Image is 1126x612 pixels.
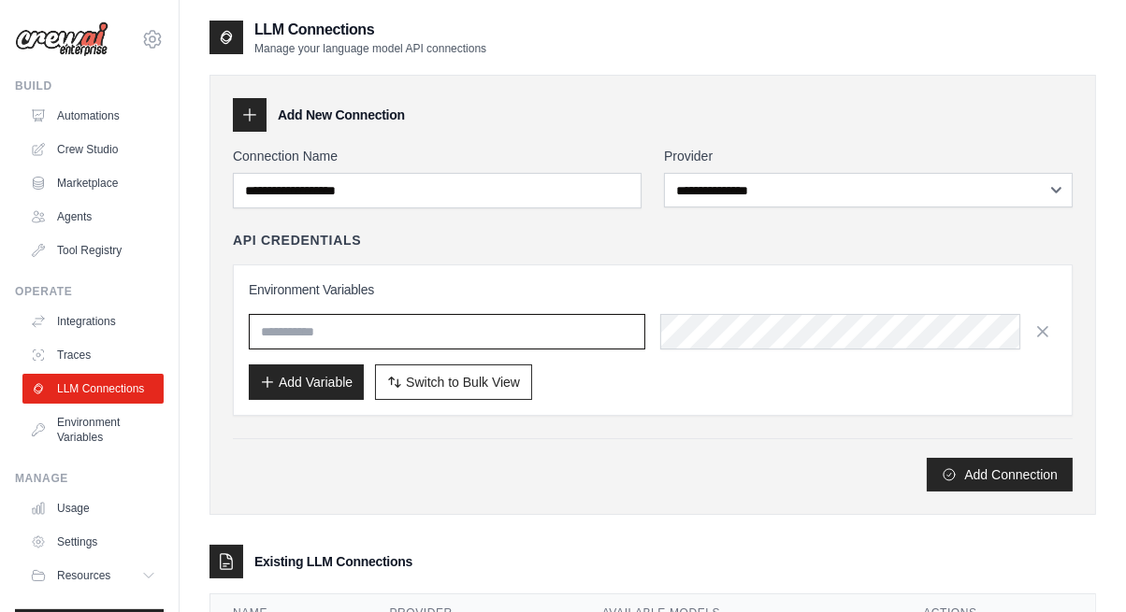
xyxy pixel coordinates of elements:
[254,552,412,571] h3: Existing LLM Connections
[22,168,164,198] a: Marketplace
[233,147,642,165] label: Connection Name
[22,101,164,131] a: Automations
[57,568,110,583] span: Resources
[15,21,108,57] img: Logo
[22,527,164,557] a: Settings
[22,135,164,164] a: Crew Studio
[22,561,164,591] button: Resources
[254,19,486,41] h2: LLM Connections
[254,41,486,56] p: Manage your language model API connections
[278,106,405,124] h3: Add New Connection
[15,471,164,486] div: Manage
[22,235,164,265] a: Tool Registry
[249,364,364,400] button: Add Variable
[22,340,164,370] a: Traces
[249,280,1057,299] h3: Environment Variables
[375,364,532,400] button: Switch to Bulk View
[22,493,164,523] a: Usage
[15,78,164,93] div: Build
[22,407,164,452] a: Environment Variables
[664,147,1073,165] label: Provider
[22,202,164,232] a: Agents
[927,458,1073,491] button: Add Connection
[233,231,361,249] h4: API Credentials
[22,374,164,404] a: LLM Connections
[15,284,164,299] div: Operate
[406,373,520,391] span: Switch to Bulk View
[22,306,164,336] a: Integrations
